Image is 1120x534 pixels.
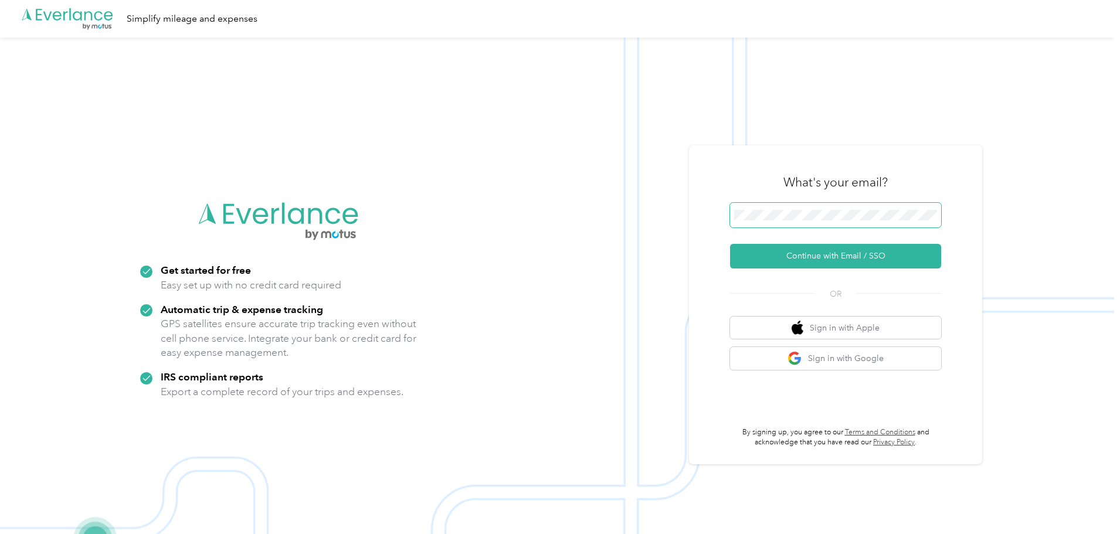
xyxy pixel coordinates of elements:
[730,244,941,268] button: Continue with Email / SSO
[161,264,251,276] strong: Get started for free
[161,370,263,383] strong: IRS compliant reports
[730,347,941,370] button: google logoSign in with Google
[845,428,915,437] a: Terms and Conditions
[127,12,257,26] div: Simplify mileage and expenses
[788,351,802,366] img: google logo
[815,288,856,300] span: OR
[730,427,941,448] p: By signing up, you agree to our and acknowledge that you have read our .
[792,321,803,335] img: apple logo
[730,317,941,339] button: apple logoSign in with Apple
[783,174,888,191] h3: What's your email?
[161,317,417,360] p: GPS satellites ensure accurate trip tracking even without cell phone service. Integrate your bank...
[161,278,341,292] p: Easy set up with no credit card required
[873,438,915,447] a: Privacy Policy
[161,385,403,399] p: Export a complete record of your trips and expenses.
[161,303,323,315] strong: Automatic trip & expense tracking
